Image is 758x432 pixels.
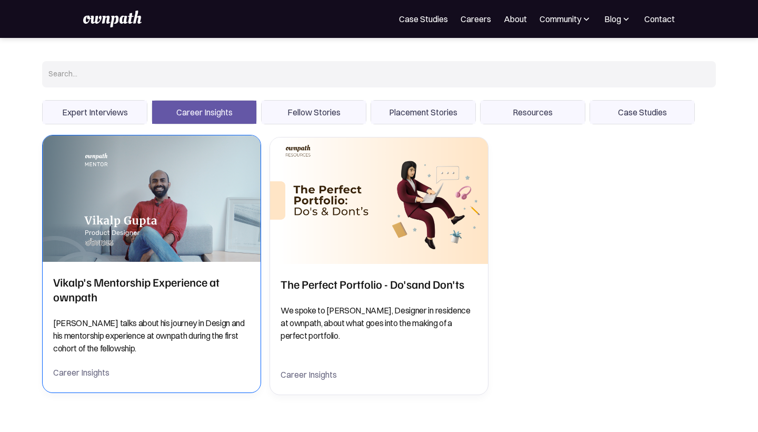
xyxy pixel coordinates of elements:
div: Career Insights [53,365,250,380]
a: Vikalp's Mentorship Experience at ownpathVikalp's Mentorship Experience at ownpath[PERSON_NAME] t... [42,135,261,393]
form: Search [42,61,716,124]
a: About [504,13,527,25]
img: Vikalp's Mentorship Experience at ownpath [43,135,261,262]
p: We spoke to [PERSON_NAME], Designer in residence at ownpath, about what goes into the making of a... [281,304,477,342]
h2: Vikalp's Mentorship Experience at ownpath [53,274,250,304]
h2: The Perfect Portfolio - Do'sand Don'ts [281,277,464,291]
p: [PERSON_NAME] talks about his journey in Design and his mentorship experience at ownpath during t... [53,317,250,355]
a: The Perfect Portfolio - Do'sand Don'tsThe Perfect Portfolio - Do'sand Don'tsWe spoke to [PERSON_N... [270,137,488,395]
img: The Perfect Portfolio - Do'sand Don'ts [270,138,488,264]
div: Community [540,13,581,25]
div: 3 of 6 [261,100,366,124]
a: Case Studies [399,13,448,25]
div: carousel [42,100,716,124]
span: Resources [481,101,585,124]
div: 4 of 6 [371,100,476,124]
div: Career Insights [281,367,477,382]
div: 2 of 6 [152,100,257,124]
a: Contact [644,13,675,25]
span: Expert Interviews [43,101,147,124]
div: Community [540,13,592,25]
div: 1 of 6 [42,100,147,124]
span: Case Studies [590,101,694,124]
span: Career Insights [152,101,256,124]
input: Search... [42,61,716,87]
div: 6 of 6 [590,100,695,124]
a: Careers [461,13,491,25]
span: Fellow Stories [262,101,366,124]
div: Blog [604,13,621,25]
div: Blog [604,13,632,25]
div: 5 of 6 [480,100,585,124]
span: Placement Stories [371,101,475,124]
